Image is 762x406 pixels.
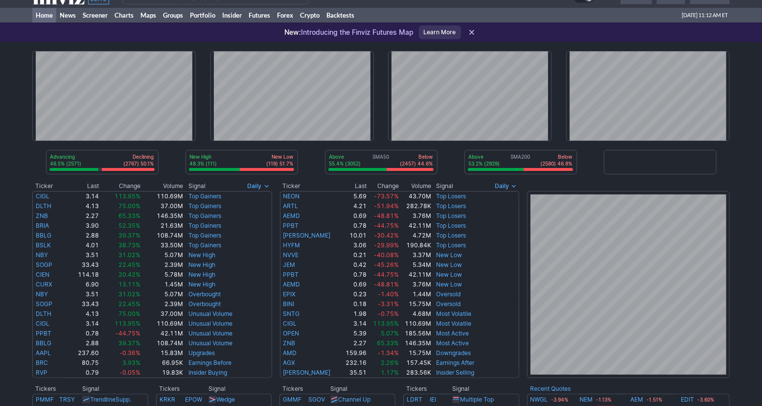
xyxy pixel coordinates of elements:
[36,192,49,200] a: CIGL
[381,369,399,376] span: 1.17%
[137,8,160,23] a: Maps
[141,338,184,348] td: 108.74M
[341,309,368,319] td: 1.98
[323,8,358,23] a: Backtests
[297,8,323,23] a: Crypto
[141,309,184,319] td: 37.00M
[341,250,368,260] td: 0.21
[118,281,140,288] span: 13.11%
[32,181,65,191] th: Ticker
[341,260,368,270] td: 0.42
[280,181,341,191] th: Ticker
[399,299,432,309] td: 15.75M
[248,181,262,191] span: Daily
[118,261,140,268] span: 22.45%
[118,232,140,239] span: 39.37%
[188,261,215,268] a: New High
[141,181,184,191] th: Volume
[329,160,361,167] p: 55.4% (3052)
[399,319,432,329] td: 110.69M
[188,310,232,317] a: Unusual Volume
[399,338,432,348] td: 146.35M
[65,280,99,289] td: 6.90
[329,153,361,160] p: Above
[267,160,294,167] p: (119) 51.7%
[65,270,99,280] td: 114.18
[374,251,399,259] span: -40.08%
[36,310,51,317] a: DLTH
[65,250,99,260] td: 3.51
[188,320,232,327] a: Unusual Volume
[283,339,296,347] a: ZNB
[283,241,300,249] a: HYFM
[36,281,52,288] a: CURX
[65,181,99,191] th: Last
[374,261,399,268] span: -45.26%
[469,160,500,167] p: 53.2% (2929)
[36,232,51,239] a: BBLG
[65,358,99,368] td: 80.75
[141,201,184,211] td: 37.00M
[436,281,462,288] a: New Low
[188,241,221,249] a: Top Gainers
[468,153,574,168] div: SMA200
[378,349,399,357] span: -1.34%
[190,160,217,167] p: 48.3% (111)
[696,396,716,404] span: -3.60%
[82,384,148,394] th: Signal
[208,384,272,394] th: Signal
[65,348,99,358] td: 237.60
[341,299,368,309] td: 0.18
[118,251,140,259] span: 31.02%
[436,202,466,210] a: Top Losers
[399,250,432,260] td: 3.37M
[36,212,48,219] a: ZNB
[399,240,432,250] td: 190.84K
[119,369,140,376] span: -0.05%
[59,396,75,403] a: TRSY
[436,232,466,239] a: Top Losers
[124,160,154,167] p: (2767) 50.1%
[65,329,99,338] td: 0.78
[36,320,49,327] a: CIGL
[436,271,462,278] a: New Low
[283,359,296,366] a: AGX
[274,8,297,23] a: Forex
[374,241,399,249] span: -29.99%
[36,359,48,366] a: BRC
[419,25,461,39] a: Learn More
[141,211,184,221] td: 146.35M
[65,221,99,231] td: 3.90
[378,290,399,298] span: -1.40%
[399,358,432,368] td: 157.45K
[430,396,437,403] a: IEI
[65,191,99,201] td: 3.14
[399,329,432,338] td: 185.56M
[283,290,296,298] a: EPIX
[374,281,399,288] span: -48.81%
[36,222,49,229] a: BRIA
[285,27,414,37] p: Introducing the Finviz Futures Map
[580,395,593,405] a: NEM
[36,339,51,347] a: BBLG
[436,359,474,366] a: Earnings After
[245,8,274,23] a: Futures
[400,153,433,160] p: Below
[283,330,300,337] a: OPEN
[283,320,297,327] a: CIGL
[436,222,466,229] a: Top Losers
[377,339,399,347] span: 65.33%
[115,320,140,327] span: 113.95%
[141,270,184,280] td: 5.78M
[374,232,399,239] span: -30.42%
[399,260,432,270] td: 5.34M
[374,222,399,229] span: -44.75%
[186,8,219,23] a: Portfolio
[283,192,300,200] a: NEON
[436,310,471,317] a: Most Volatile
[141,289,184,299] td: 5.07M
[188,349,215,357] a: Upgrades
[65,338,99,348] td: 2.88
[283,212,300,219] a: AEMD
[436,300,461,308] a: Oversold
